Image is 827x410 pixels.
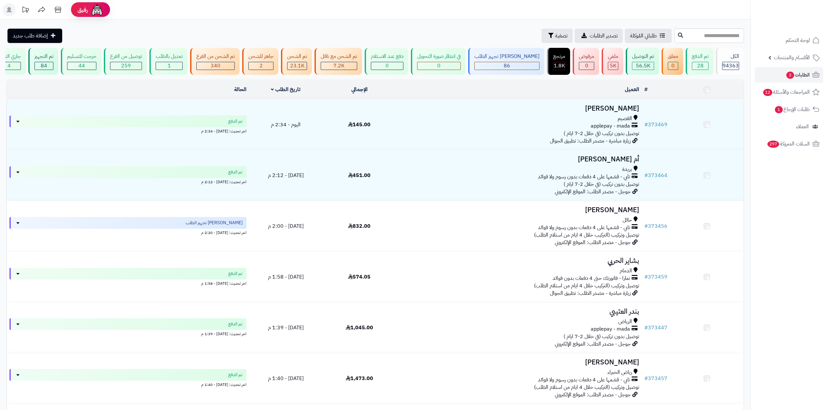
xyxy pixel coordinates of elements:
[321,62,357,70] div: 7223
[467,48,546,75] a: [PERSON_NAME] تجهيز الطلب 86
[722,53,739,60] div: الكل
[554,62,565,70] div: 1808
[228,169,243,175] span: تم الدفع
[228,118,243,125] span: تم الدفع
[636,62,650,70] span: 56.5K
[644,273,667,281] a: #373459
[644,222,667,230] a: #373456
[211,62,220,70] span: 340
[399,359,639,366] h3: [PERSON_NAME]
[692,53,708,60] div: تم الدفع
[156,62,182,70] div: 1
[110,53,142,60] div: توصيل من الفرع
[437,62,441,70] span: 0
[103,48,148,75] a: توصيل من الفرع 259
[786,72,794,79] span: 2
[290,62,304,70] span: 23.1K
[644,121,648,129] span: #
[9,229,246,236] div: اخر تحديث: [DATE] - 2:20 م
[351,86,368,93] a: الإجمالي
[755,33,823,48] a: لوحة التحكم
[371,53,403,60] div: دفع عند الاستلام
[399,206,639,214] h3: [PERSON_NAME]
[313,48,363,75] a: تم الشحن مع ناقل 7.2K
[618,318,632,325] span: الرياض
[538,173,630,181] span: تابي - قسّمها على 4 دفعات بدون رسوم ولا فوائد
[268,171,304,179] span: [DATE] - 2:12 م
[410,48,467,75] a: في انتظار صورة التحويل 0
[550,137,631,145] span: زيارة مباشرة - مصدر الطلب: تطبيق الجوال
[579,53,594,60] div: مرفوض
[644,273,648,281] span: #
[644,171,648,179] span: #
[287,53,307,60] div: تم الشحن
[555,239,631,246] span: جوجل - مصدر الطلب: الموقع الإلكتروني
[775,106,783,113] span: 1
[9,127,246,134] div: اخر تحديث: [DATE] - 2:34 م
[610,62,616,70] span: 5K
[763,88,810,97] span: المراجعات والأسئلة
[590,32,618,40] span: تصدير الطلبات
[644,121,667,129] a: #373469
[67,53,96,60] div: خرجت للتسليم
[553,53,565,60] div: مرتجع
[767,141,779,148] span: 297
[363,48,410,75] a: دفع عند الاستلام 0
[644,375,667,382] a: #373457
[346,324,373,332] span: 1,045.00
[632,62,654,70] div: 56466
[550,289,631,297] span: زيارة مباشرة - مصدر الطلب: تطبيق الجوال
[385,62,389,70] span: 0
[692,62,708,70] div: 28
[774,53,810,62] span: الأقسام والمنتجات
[555,188,631,196] span: جوجل - مصدر الطلب: الموقع الإلكتروني
[644,171,667,179] a: #373464
[17,3,34,18] a: تحديثات المنصة
[27,48,60,75] a: تم التجهيز 84
[660,48,684,75] a: معلق 0
[189,48,241,75] a: تم الشحن من الفرع 340
[624,48,660,75] a: تم التوصيل 56.5K
[271,86,301,93] a: تاريخ الطلب
[715,48,745,75] a: الكل94363
[644,86,648,93] a: #
[156,53,183,60] div: تعديل بالطلب
[796,122,809,131] span: العملاء
[41,62,47,70] span: 84
[234,86,246,93] a: الحالة
[186,220,243,226] span: [PERSON_NAME] تجهيز الطلب
[371,62,403,70] div: 0
[671,62,675,70] span: 0
[348,121,371,129] span: 145.00
[348,171,371,179] span: 451.00
[399,105,639,112] h3: [PERSON_NAME]
[504,62,510,70] span: 86
[534,231,639,239] span: توصيل وتركيب (التركيب خلال 4 ايام من استلام الطلب)
[644,375,648,382] span: #
[534,282,639,290] span: توصيل وتركيب (التركيب خلال 4 ايام من استلام الطلب)
[564,130,639,137] span: توصيل بدون تركيب (في خلال 2-7 ايام )
[197,62,234,70] div: 340
[91,3,104,16] img: ai-face.png
[767,139,810,148] span: السلات المتروكة
[248,53,273,60] div: جاهز للشحن
[241,48,280,75] a: جاهز للشحن 2
[755,119,823,134] a: العملاء
[77,6,88,14] span: رفيق
[348,222,371,230] span: 832.00
[196,53,235,60] div: تم الشحن من الفرع
[564,333,639,340] span: توصيل بدون تركيب (في خلال 2-7 ايام )
[625,86,639,93] a: العميل
[564,180,639,188] span: توصيل بدون تركيب (في خلال 2-7 ايام )
[35,53,53,60] div: تم التجهيز
[668,53,678,60] div: معلق
[228,372,243,378] span: تم الدفع
[475,62,539,70] div: 86
[554,62,565,70] span: 1.8K
[755,84,823,100] a: المراجعات والأسئلة12
[755,102,823,117] a: طلبات الإرجاع1
[249,62,273,70] div: 2
[287,62,307,70] div: 23064
[591,325,630,333] span: applepay - mada
[228,270,243,277] span: تم الدفع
